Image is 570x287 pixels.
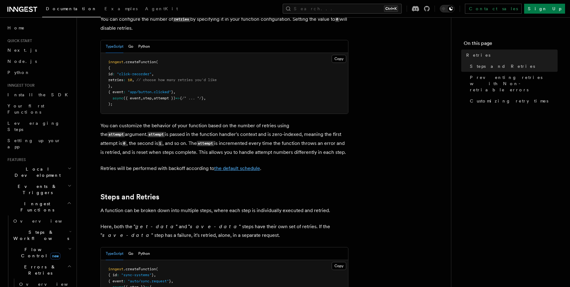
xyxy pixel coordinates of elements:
button: Inngest Functions [5,198,73,215]
span: .createFunction [123,60,156,64]
p: You can customize the behavior of your function based on the number of retries using the argument... [100,121,348,157]
span: retries [108,78,123,82]
button: Flow Controlnew [11,244,73,261]
a: Python [5,67,73,78]
span: Features [5,157,26,162]
span: Overview [19,282,83,287]
a: Leveraging Steps [5,118,73,135]
button: Go [128,247,133,260]
span: Install the SDK [7,92,72,97]
code: attempt [108,132,125,137]
span: Documentation [46,6,97,11]
code: attempt [148,132,165,137]
span: ({ event [123,96,141,100]
p: Retries will be performed with backoff according to . [100,164,348,173]
span: ); [108,102,113,106]
button: Copy [332,55,346,63]
span: // choose how many retries you'd like [136,78,217,82]
span: Steps and Retries [470,63,535,69]
span: , [154,273,156,277]
span: Examples [104,6,138,11]
span: attempt }) [154,96,175,100]
span: , [132,78,134,82]
span: 10 [128,78,132,82]
span: , [171,279,173,283]
a: Customizing retry times [467,95,558,107]
span: : [123,78,126,82]
span: : [117,273,119,277]
p: Here, both the " " and " " steps have their own set of retries. If the " " step has a failure, it... [100,222,348,240]
span: Preventing retries with Non-retriable errors [470,74,558,93]
button: Search...Ctrl+K [283,4,402,14]
span: inngest [108,267,123,271]
a: Documentation [42,2,101,17]
a: Next.js [5,45,73,56]
code: 1 [158,141,162,146]
span: new [50,253,60,259]
span: : [123,90,126,94]
a: Overview [11,215,73,227]
span: ( [156,267,158,271]
a: Preventing retries with Non-retriable errors [467,72,558,95]
span: { [180,96,182,100]
span: Setting up your app [7,138,61,149]
span: , [110,84,113,88]
span: } [171,90,173,94]
code: 0 [122,141,126,146]
a: AgentKit [141,2,182,17]
a: Setting up your app [5,135,73,152]
span: Inngest tour [5,83,35,88]
span: , [152,72,154,76]
em: save-data [102,232,151,238]
code: retries [173,17,190,22]
button: TypeScript [106,247,123,260]
span: Flow Control [11,246,68,259]
span: Node.js [7,59,37,64]
span: id [108,72,113,76]
span: , [152,96,154,100]
span: } [201,96,204,100]
span: inngest [108,60,123,64]
em: get-data [135,224,176,229]
span: Home [7,25,25,31]
span: Customizing retry times [470,98,548,104]
button: Events & Triggers [5,181,73,198]
span: Quick start [5,38,32,43]
a: Retries [464,50,558,61]
kbd: Ctrl+K [384,6,398,12]
span: step [143,96,152,100]
a: Examples [101,2,141,17]
a: Home [5,22,73,33]
span: async [113,96,123,100]
span: Local Development [5,166,68,178]
button: Local Development [5,163,73,181]
span: , [204,96,206,100]
span: ( [156,60,158,64]
a: Sign Up [524,4,565,14]
button: Toggle dark mode [440,5,455,12]
span: Python [7,70,30,75]
span: Events & Triggers [5,183,68,196]
a: Install the SDK [5,89,73,100]
code: 0 [335,17,339,22]
button: Python [138,40,150,53]
span: "sync-systems" [121,273,152,277]
a: Steps and Retries [467,61,558,72]
p: A function can be broken down into multiple steps, where each step is individually executed and r... [100,206,348,215]
code: attempt [197,141,214,146]
button: TypeScript [106,40,123,53]
span: { [108,66,110,70]
span: Inngest Functions [5,201,67,213]
span: { event [108,279,123,283]
span: Steps & Workflows [11,229,69,241]
em: save-data [190,224,239,229]
h4: On this page [464,40,558,50]
span: "auto/sync.request" [128,279,169,283]
a: Contact sales [465,4,522,14]
span: } [152,273,154,277]
span: => [175,96,180,100]
span: Leveraging Steps [7,121,60,132]
span: { event [108,90,123,94]
span: } [169,279,171,283]
a: the default schedule [214,165,260,171]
